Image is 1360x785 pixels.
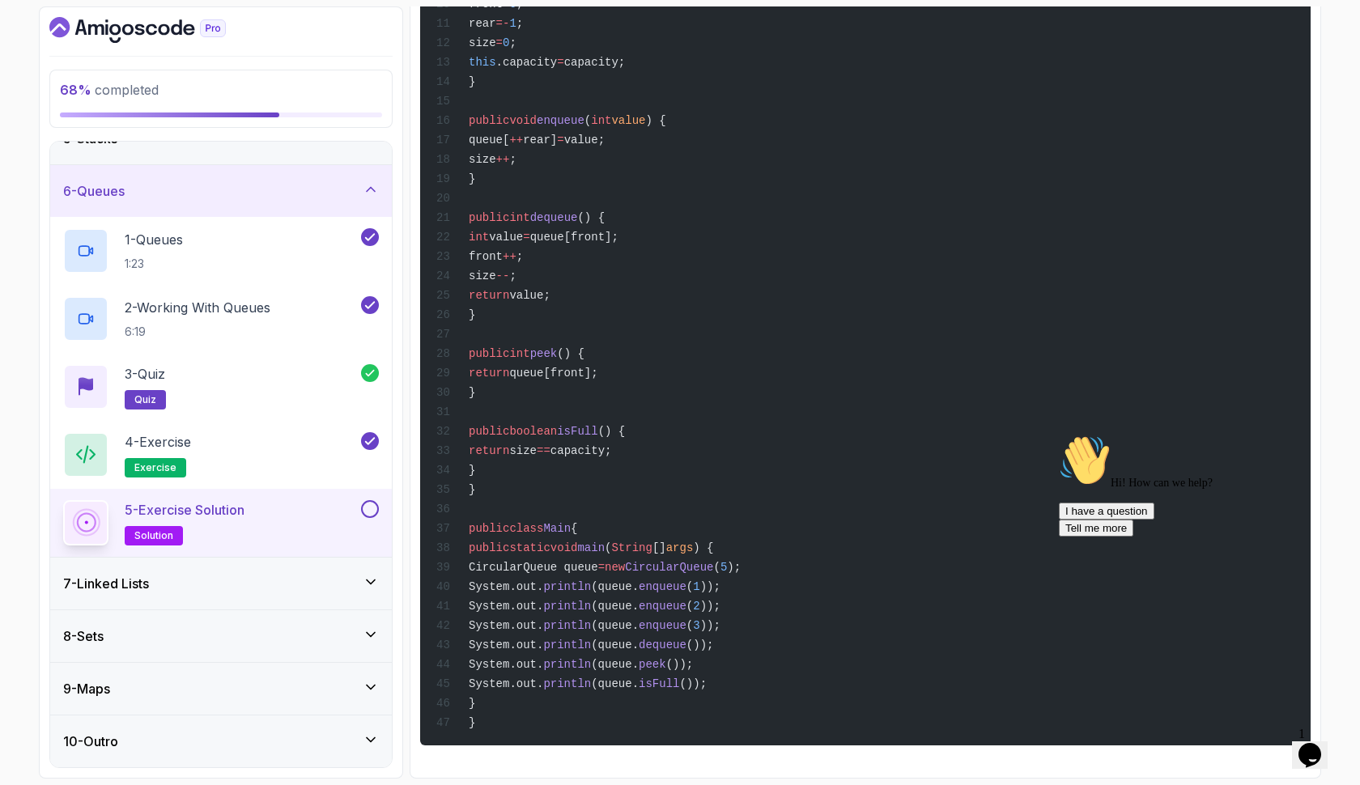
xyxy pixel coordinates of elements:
[720,561,727,574] span: 5
[509,134,523,146] span: ++
[469,153,496,166] span: size
[469,250,503,263] span: front
[509,36,516,49] span: ;
[591,600,639,613] span: (queue.
[63,679,110,698] h3: 9 - Maps
[591,580,639,593] span: (queue.
[598,561,605,574] span: =
[693,580,699,593] span: 1
[516,250,523,263] span: ;
[700,600,720,613] span: ));
[727,561,741,574] span: );
[6,6,298,108] div: 👋Hi! How can we help?I have a questionTell me more
[557,347,584,360] span: () {
[50,663,392,715] button: 9-Maps
[125,298,270,317] p: 2 - Working With Queues
[543,639,591,651] span: println
[6,6,58,58] img: :wave:
[550,541,578,554] span: void
[63,296,379,342] button: 2-Working With Queues6:19
[469,36,496,49] span: size
[584,114,591,127] span: (
[496,17,503,30] span: =
[591,658,639,671] span: (queue.
[469,211,509,224] span: public
[700,619,720,632] span: ));
[543,619,591,632] span: println
[679,677,707,690] span: ());
[564,134,605,146] span: value;
[543,522,571,535] span: Main
[469,231,489,244] span: int
[469,134,509,146] span: queue[
[63,574,149,593] h3: 7 - Linked Lists
[469,308,475,321] span: }
[1292,720,1344,769] iframe: chat widget
[666,658,694,671] span: ());
[693,541,713,554] span: ) {
[686,619,693,632] span: (
[125,256,183,272] p: 1:23
[543,580,591,593] span: println
[125,230,183,249] p: 1 - Queues
[469,75,475,88] span: }
[63,626,104,646] h3: 8 - Sets
[591,677,639,690] span: (queue.
[509,444,537,457] span: size
[509,114,537,127] span: void
[50,558,392,609] button: 7-Linked Lists
[516,17,523,30] span: ;
[134,461,176,474] span: exercise
[639,580,686,593] span: enqueue
[50,610,392,662] button: 8-Sets
[469,56,496,69] span: this
[686,639,714,651] span: ());
[509,153,516,166] span: ;
[639,600,686,613] span: enqueue
[591,639,639,651] span: (queue.
[666,541,694,554] span: args
[639,658,666,671] span: peek
[509,522,543,535] span: class
[496,153,510,166] span: ++
[503,36,509,49] span: 0
[469,677,543,690] span: System.out.
[537,114,584,127] span: enqueue
[469,367,509,380] span: return
[63,500,379,545] button: 5-Exercise Solutionsolution
[469,172,475,185] span: }
[125,324,270,340] p: 6:19
[63,732,118,751] h3: 10 - Outro
[557,425,597,438] span: isFull
[557,134,563,146] span: =
[469,716,475,729] span: }
[509,269,516,282] span: ;
[469,600,543,613] span: System.out.
[598,425,626,438] span: () {
[645,114,665,127] span: ) {
[557,56,563,69] span: =
[503,250,516,263] span: ++
[509,289,550,302] span: value;
[6,49,160,61] span: Hi! How can we help?
[496,56,558,69] span: .capacity
[550,444,612,457] span: capacity;
[469,269,496,282] span: size
[63,364,379,409] button: 3-Quizquiz
[60,82,91,98] span: 68 %
[134,529,173,542] span: solution
[639,619,686,632] span: enqueue
[543,658,591,671] span: println
[469,580,543,593] span: System.out.
[713,561,720,574] span: (
[489,231,523,244] span: value
[469,444,509,457] span: return
[605,561,625,574] span: new
[530,211,578,224] span: dequeue
[509,541,550,554] span: static
[530,231,618,244] span: queue[front];
[625,561,713,574] span: CircularQueue
[509,367,597,380] span: queue[front];
[686,600,693,613] span: (
[605,541,611,554] span: (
